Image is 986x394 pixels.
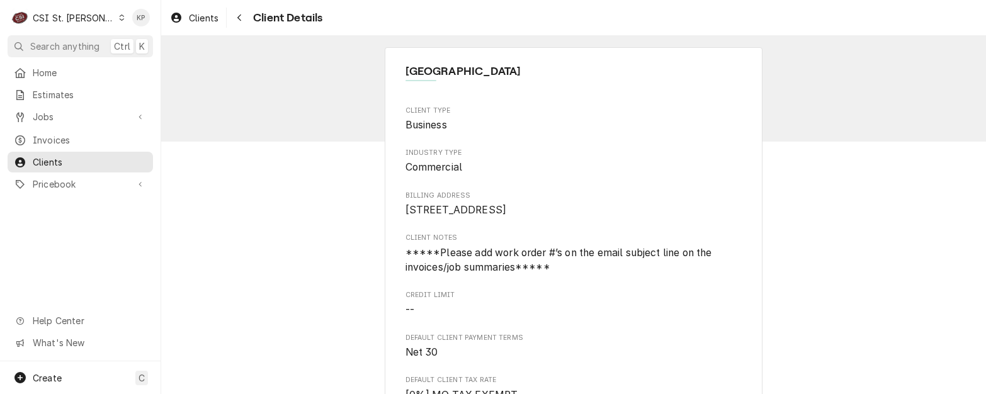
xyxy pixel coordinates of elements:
span: Clients [33,155,147,169]
span: Help Center [33,314,145,327]
div: CSI St. [PERSON_NAME] [33,11,115,25]
span: Create [33,373,62,383]
span: Client Details [249,9,322,26]
a: Go to Help Center [8,310,153,331]
span: -- [405,304,414,316]
span: Billing Address [405,203,742,218]
span: Industry Type [405,148,742,158]
span: Ctrl [114,40,130,53]
div: Default Client Payment Terms [405,333,742,360]
a: Clients [165,8,224,28]
span: Invoices [33,133,147,147]
div: CSI St. Louis's Avatar [11,9,29,26]
span: Default Client Payment Terms [405,333,742,343]
a: Go to Jobs [8,106,153,127]
div: C [11,9,29,26]
span: Client Notes [405,233,742,243]
button: Search anythingCtrlK [8,35,153,57]
a: Invoices [8,130,153,150]
a: Go to Pricebook [8,174,153,194]
div: Kym Parson's Avatar [132,9,150,26]
span: Commercial [405,161,463,173]
span: Credit Limit [405,290,742,300]
span: Industry Type [405,160,742,175]
span: Default Client Payment Terms [405,345,742,360]
div: KP [132,9,150,26]
span: C [139,371,145,385]
span: Estimates [33,88,147,101]
span: Jobs [33,110,128,123]
span: Home [33,66,147,79]
button: Navigate back [229,8,249,28]
span: Search anything [30,40,99,53]
span: Clients [189,11,218,25]
span: Client Type [405,106,742,116]
div: Credit Limit [405,290,742,317]
span: Default Client Tax Rate [405,375,742,385]
span: Pricebook [33,177,128,191]
a: Estimates [8,84,153,105]
span: Name [405,63,742,80]
span: What's New [33,336,145,349]
span: *****Please add work order #’s on the email subject line on the invoices/job summaries***** [405,247,715,274]
span: Business [405,119,447,131]
span: [STREET_ADDRESS] [405,204,507,216]
a: Go to What's New [8,332,153,353]
div: Client Information [405,63,742,90]
span: Net 30 [405,346,438,358]
div: Client Type [405,106,742,133]
span: Credit Limit [405,303,742,318]
div: Billing Address [405,191,742,218]
span: Billing Address [405,191,742,201]
a: Home [8,62,153,83]
span: K [139,40,145,53]
a: Clients [8,152,153,172]
div: Client Notes [405,233,742,275]
div: Industry Type [405,148,742,175]
span: Client Notes [405,245,742,275]
span: Client Type [405,118,742,133]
